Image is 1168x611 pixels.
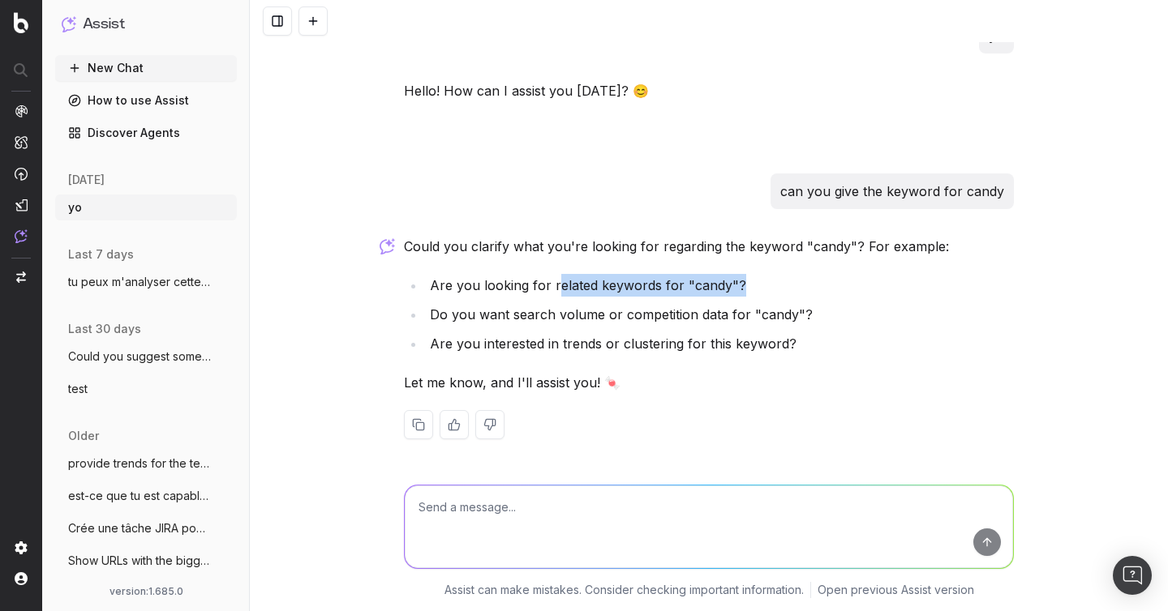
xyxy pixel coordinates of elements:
a: Open previous Assist version [818,582,974,598]
button: est-ce que tu est capable de me donner p [55,483,237,509]
img: Botify assist logo [380,238,395,254]
div: Open Intercom Messenger [1113,556,1152,595]
button: Could you suggest some relative keywords [55,344,237,370]
span: provide trends for the term and its vari [68,455,211,472]
h1: Assist [83,13,125,36]
button: provide trends for the term and its vari [55,451,237,476]
p: can you give the keyword for candy [780,180,1004,203]
div: version: 1.685.0 [62,585,230,598]
button: tu peux m'analyser cette page : https:// [55,269,237,295]
button: Assist [62,13,230,36]
a: Discover Agents [55,120,237,146]
img: Assist [15,229,28,243]
button: New Chat [55,55,237,81]
span: est-ce que tu est capable de me donner p [68,488,211,504]
img: Assist [62,16,76,32]
span: last 30 days [68,321,141,337]
span: Could you suggest some relative keywords [68,348,211,365]
span: test [68,381,88,397]
p: Let me know, and I'll assist you! 🍬 [404,371,1014,394]
button: test [55,376,237,402]
span: Show URLs with the biggest drop in impre [68,553,211,569]
p: Hello! How can I assist you [DATE]? 😊 [404,79,1014,102]
span: tu peux m'analyser cette page : https:// [68,274,211,290]
li: Do you want search volume or competition data for "candy"? [425,303,1014,326]
span: [DATE] [68,172,105,188]
button: Crée une tâche JIRA pour corriger le tit [55,515,237,541]
span: Crée une tâche JIRA pour corriger le tit [68,520,211,536]
button: Show URLs with the biggest drop in impre [55,548,237,574]
li: Are you interested in trends or clustering for this keyword? [425,332,1014,355]
img: Studio [15,199,28,211]
p: Could you clarify what you're looking for regarding the keyword "candy"? For example: [404,235,1014,258]
p: Assist can make mistakes. Consider checking important information. [444,582,804,598]
img: Activation [15,167,28,181]
button: yo [55,194,237,220]
a: How to use Assist [55,88,237,113]
img: Intelligence [15,135,28,149]
img: My account [15,572,28,585]
img: Botify logo [14,12,28,33]
span: last 7 days [68,246,134,263]
img: Setting [15,541,28,554]
span: yo [68,199,82,216]
li: Are you looking for related keywords for "candy"? [425,274,1014,297]
img: Analytics [15,105,28,117]
img: Switch project [16,271,26,283]
span: older [68,428,99,444]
